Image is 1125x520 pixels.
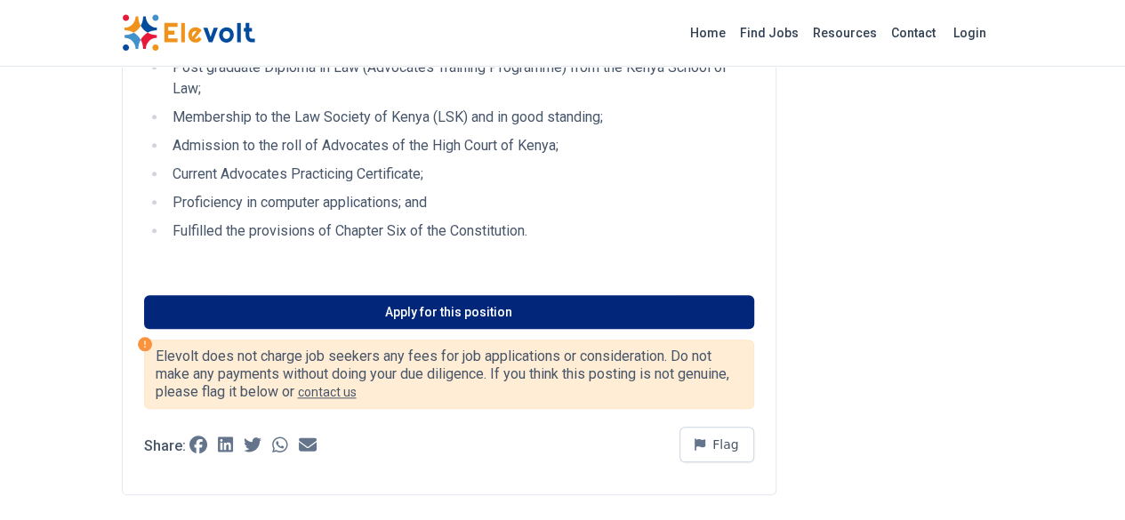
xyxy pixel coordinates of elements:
a: Login [943,15,997,51]
a: Resources [806,19,884,47]
p: Elevolt does not charge job seekers any fees for job applications or consideration. Do not make a... [156,348,743,401]
li: Post graduate Diploma in Law (Advocates Training Programme) from the Kenya School of Law; [167,57,754,100]
li: Proficiency in computer applications; and [167,192,754,213]
li: Current Advocates Practicing Certificate; [167,164,754,185]
li: Membership to the Law Society of Kenya (LSK) and in good standing; [167,107,754,128]
button: Flag [679,427,754,462]
a: Contact [884,19,943,47]
iframe: Chat Widget [1036,435,1125,520]
a: Home [683,19,733,47]
li: Fulfilled the provisions of Chapter Six of the Constitution. [167,220,754,263]
img: Elevolt [122,14,255,52]
li: Admission to the roll of Advocates of the High Court of Kenya; [167,135,754,156]
a: contact us [298,385,357,399]
p: Share: [144,439,186,453]
a: Find Jobs [733,19,806,47]
a: Apply for this position [144,295,754,329]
